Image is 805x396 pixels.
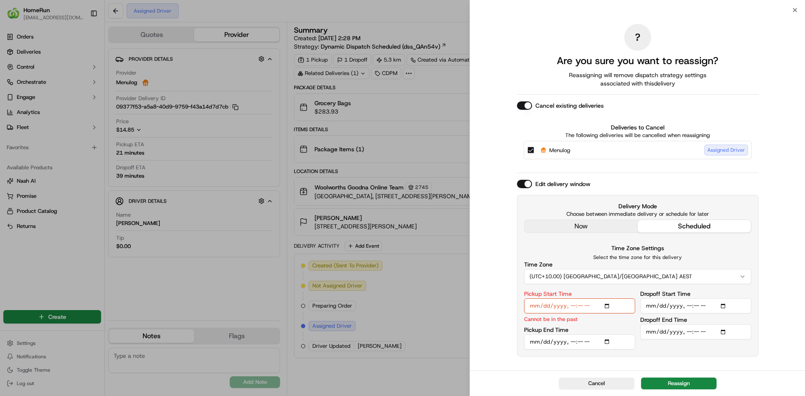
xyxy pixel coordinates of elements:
[524,327,569,333] label: Pickup End Time
[557,71,718,88] span: Reassigning will remove dispatch strategy settings associated with this delivery
[535,180,590,188] label: Edit delivery window
[524,291,572,297] label: Pickup Start Time
[638,220,751,233] button: scheduled
[524,210,751,218] p: Choose between immediate delivery or schedule for later
[640,291,691,297] label: Dropoff Start Time
[549,146,570,155] span: Menulog
[535,101,604,110] label: Cancel existing deliveries
[624,24,651,51] div: ?
[539,146,548,154] img: Menulog
[525,220,638,233] button: now
[524,132,752,139] p: The following deliveries will be cancelled when reassigning
[641,378,717,389] button: Reassign
[611,244,664,252] label: Time Zone Settings
[524,254,751,261] p: Select the time zone for this delivery
[524,315,578,323] p: Cannot be in the past
[524,123,752,132] label: Deliveries to Cancel
[524,261,553,267] label: Time Zone
[559,378,634,389] button: Cancel
[640,317,687,323] label: Dropoff End Time
[524,202,751,210] label: Delivery Mode
[557,54,718,67] h2: Are you sure you want to reassign?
